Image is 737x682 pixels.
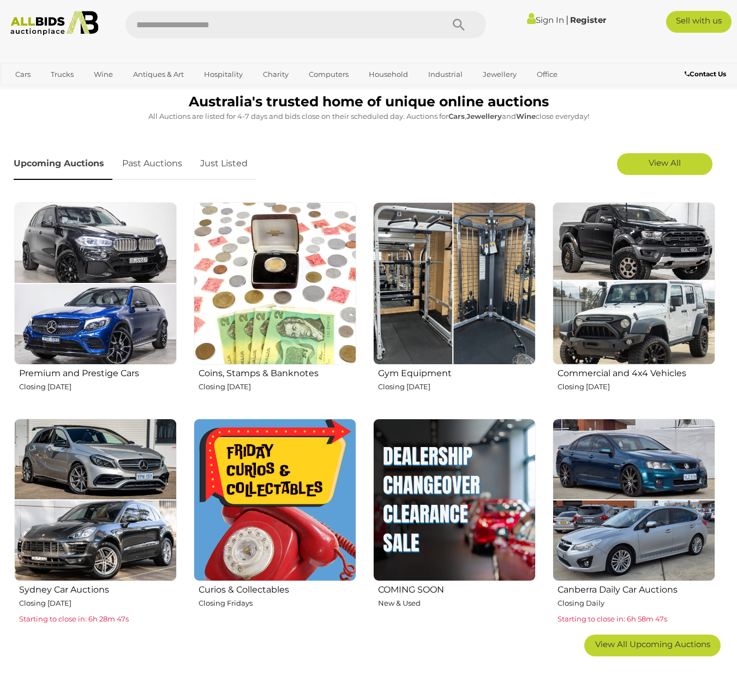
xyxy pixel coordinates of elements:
a: Cars [8,65,38,83]
a: Trucks [44,65,81,83]
a: View All [617,153,712,175]
p: Closing Fridays [199,597,356,609]
span: View All Upcoming Auctions [595,639,710,649]
a: Industrial [421,65,470,83]
a: Premium and Prestige Cars Closing [DATE] [14,202,177,410]
a: [GEOGRAPHIC_DATA] [51,83,142,101]
a: Contact Us [685,68,729,80]
span: Starting to close in: 6h 58m 47s [558,614,667,623]
p: Closing [DATE] [19,597,177,609]
span: | [566,14,568,26]
p: Closing [DATE] [19,381,177,393]
p: Closing [DATE] [199,381,356,393]
img: Gym Equipment [373,202,536,365]
a: Sports [8,83,45,101]
img: Commercial and 4x4 Vehicles [553,202,715,365]
a: Curios & Collectables Closing Fridays [193,418,356,626]
img: Curios & Collectables [194,419,356,581]
strong: Wine [516,112,536,120]
h2: Sydney Car Auctions [19,582,177,595]
a: Antiques & Art [126,65,191,83]
b: Contact Us [685,70,726,78]
strong: Cars [448,112,465,120]
img: Premium and Prestige Cars [14,202,177,365]
a: Past Auctions [114,148,190,180]
p: Closing [DATE] [378,381,536,393]
h2: Curios & Collectables [199,582,356,595]
img: Sydney Car Auctions [14,419,177,581]
a: Household [362,65,415,83]
a: Register [570,15,606,25]
a: Wine [87,65,120,83]
a: Jewellery [476,65,524,83]
a: Coins, Stamps & Banknotes Closing [DATE] [193,202,356,410]
a: Gym Equipment Closing [DATE] [373,202,536,410]
a: Charity [256,65,296,83]
p: All Auctions are listed for 4-7 days and bids close on their scheduled day. Auctions for , and cl... [14,110,723,123]
h2: Coins, Stamps & Banknotes [199,366,356,378]
h2: Gym Equipment [378,366,536,378]
img: Allbids.com.au [5,11,104,35]
p: Closing [DATE] [558,381,715,393]
a: Sell with us [666,11,732,33]
a: Office [530,65,565,83]
img: Canberra Daily Car Auctions [553,419,715,581]
button: Search [432,11,486,38]
img: COMING SOON [373,419,536,581]
p: Closing Daily [558,597,715,609]
strong: Jewellery [466,112,502,120]
a: Hospitality [197,65,250,83]
h1: Australia's trusted home of unique online auctions [14,94,723,110]
span: Starting to close in: 6h 28m 47s [19,614,129,623]
a: Upcoming Auctions [14,148,112,180]
a: Sydney Car Auctions Closing [DATE] Starting to close in: 6h 28m 47s [14,418,177,626]
a: View All Upcoming Auctions [584,635,721,656]
h2: Canberra Daily Car Auctions [558,582,715,595]
span: View All [649,158,681,168]
h2: Premium and Prestige Cars [19,366,177,378]
a: Commercial and 4x4 Vehicles Closing [DATE] [552,202,715,410]
a: Computers [302,65,356,83]
a: Canberra Daily Car Auctions Closing Daily Starting to close in: 6h 58m 47s [552,418,715,626]
img: Coins, Stamps & Banknotes [194,202,356,365]
a: Just Listed [192,148,256,180]
h2: Commercial and 4x4 Vehicles [558,366,715,378]
a: Sign In [527,15,564,25]
p: New & Used [378,597,536,609]
h2: COMING SOON [378,582,536,595]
